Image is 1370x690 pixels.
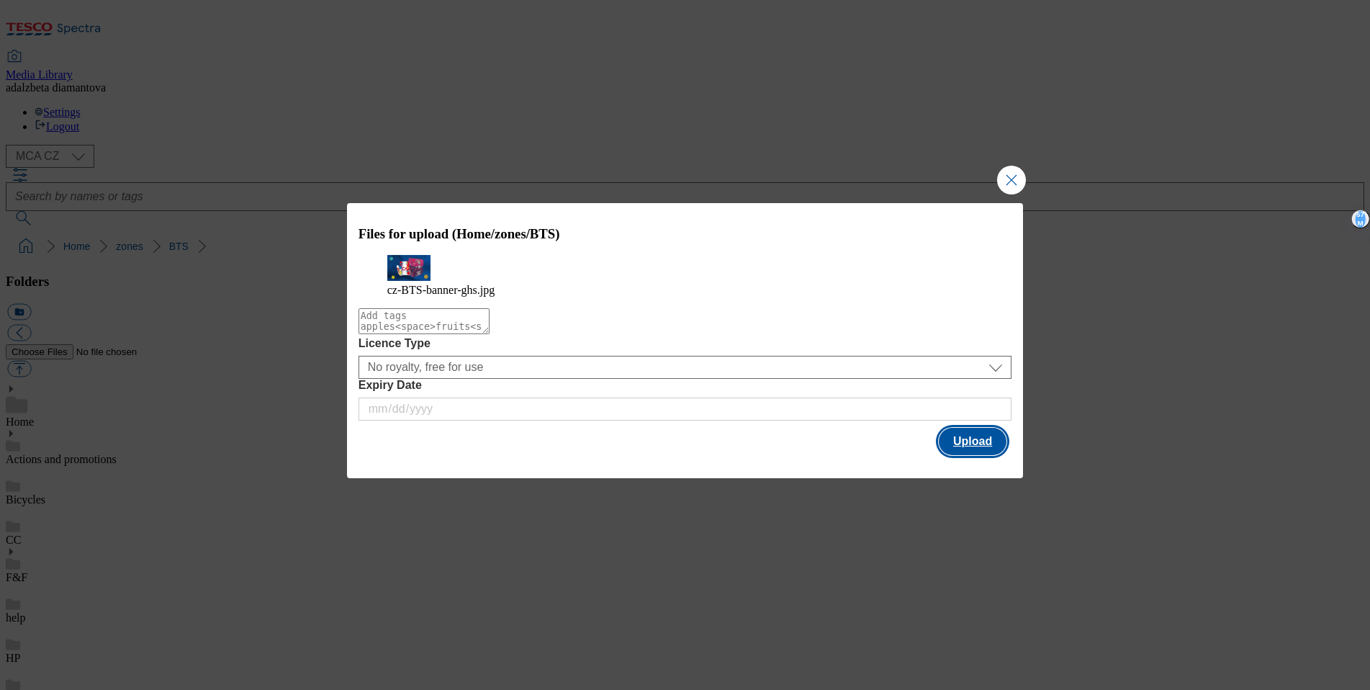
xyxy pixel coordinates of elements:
div: Modal [347,203,1024,479]
label: Licence Type [359,337,1012,350]
img: preview [387,255,431,281]
button: Close Modal [997,166,1026,194]
label: Expiry Date [359,379,1012,392]
figcaption: cz-BTS-banner-ghs.jpg [387,284,983,297]
h3: Files for upload (Home/zones/BTS) [359,226,1012,242]
button: Upload [939,428,1006,455]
